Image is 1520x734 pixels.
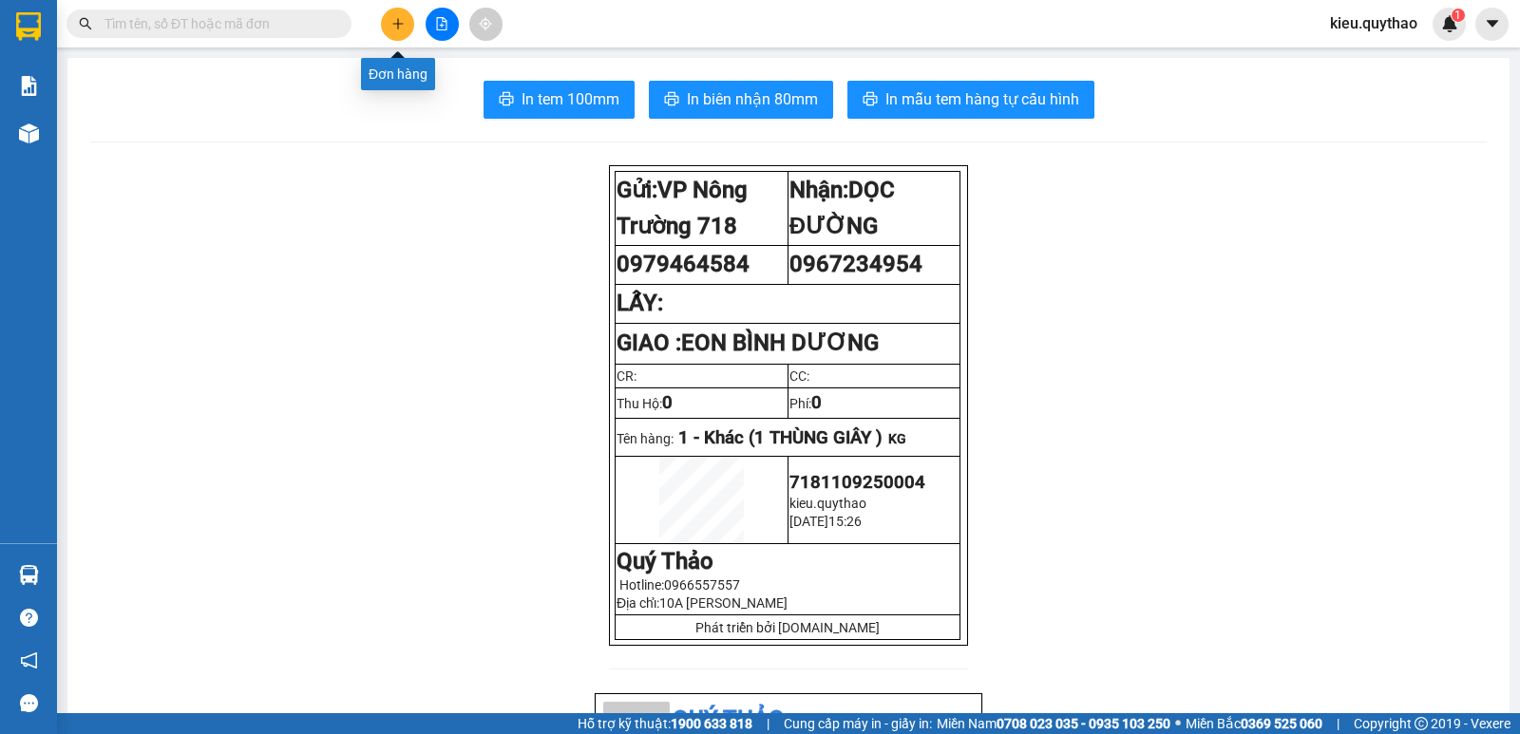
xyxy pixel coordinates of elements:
[617,548,713,574] strong: Quý Thảo
[1175,720,1181,727] span: ⚪️
[162,88,271,188] span: EON BÌNH DƯƠNG
[617,427,959,448] p: Tên hàng:
[617,595,788,611] span: Địa chỉ:
[1415,717,1428,730] span: copyright
[1315,11,1433,35] span: kieu.quythao
[1475,8,1509,41] button: caret-down
[789,472,925,493] span: 7181109250004
[617,290,663,316] strong: LẤY:
[681,329,879,356] span: EON BÌNH DƯƠNG
[20,694,38,712] span: message
[381,8,414,41] button: plus
[659,595,788,611] span: 10A [PERSON_NAME]
[20,609,38,627] span: question-circle
[578,713,752,734] span: Hỗ trợ kỹ thuật:
[788,387,960,418] td: Phí:
[617,329,879,356] strong: GIAO :
[619,577,740,593] span: Hotline:
[937,713,1170,734] span: Miền Nam
[162,16,295,62] div: DỌC ĐƯỜNG
[847,81,1094,119] button: printerIn mẫu tem hàng tự cấu hình
[19,565,39,585] img: warehouse-icon
[1241,716,1322,731] strong: 0369 525 060
[617,177,748,239] strong: Gửi:
[789,514,828,529] span: [DATE]
[863,91,878,109] span: printer
[499,91,514,109] span: printer
[617,177,748,239] span: VP Nông Trường 718
[79,17,92,30] span: search
[649,81,833,119] button: printerIn biên nhận 80mm
[16,18,46,38] span: Gửi:
[1454,9,1461,22] span: 1
[789,496,866,511] span: kieu.quythao
[391,17,405,30] span: plus
[1484,15,1501,32] span: caret-down
[16,16,149,62] div: VP Nông Trường 718
[19,123,39,143] img: warehouse-icon
[1452,9,1465,22] sup: 1
[811,392,822,413] span: 0
[662,392,673,413] span: 0
[885,87,1079,111] span: In mẫu tem hàng tự cấu hình
[522,87,619,111] span: In tem 100mm
[789,177,895,239] strong: Nhận:
[19,76,39,96] img: solution-icon
[678,427,883,448] span: 1 - Khác (1 THÙNG GIÂY )
[784,713,932,734] span: Cung cấp máy in - giấy in:
[789,177,895,239] span: DỌC ĐƯỜNG
[888,431,906,446] span: KG
[162,18,208,38] span: Nhận:
[426,8,459,41] button: file-add
[469,8,503,41] button: aim
[484,81,635,119] button: printerIn tem 100mm
[828,514,862,529] span: 15:26
[104,13,329,34] input: Tìm tên, số ĐT hoặc mã đơn
[479,17,492,30] span: aim
[616,615,960,640] td: Phát triển bởi [DOMAIN_NAME]
[1441,15,1458,32] img: icon-new-feature
[664,577,740,593] span: 0966557557
[616,364,788,387] td: CR:
[16,12,41,41] img: logo-vxr
[997,716,1170,731] strong: 0708 023 035 - 0935 103 250
[162,62,295,88] div: 0967234954
[162,99,190,119] span: DĐ:
[789,251,922,277] span: 0967234954
[617,251,750,277] span: 0979464584
[616,387,788,418] td: Thu Hộ:
[1337,713,1339,734] span: |
[435,17,448,30] span: file-add
[767,713,769,734] span: |
[16,62,149,88] div: 0979464584
[1186,713,1322,734] span: Miền Bắc
[671,716,752,731] strong: 1900 633 818
[20,651,38,669] span: notification
[664,91,679,109] span: printer
[687,87,818,111] span: In biên nhận 80mm
[788,364,960,387] td: CC:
